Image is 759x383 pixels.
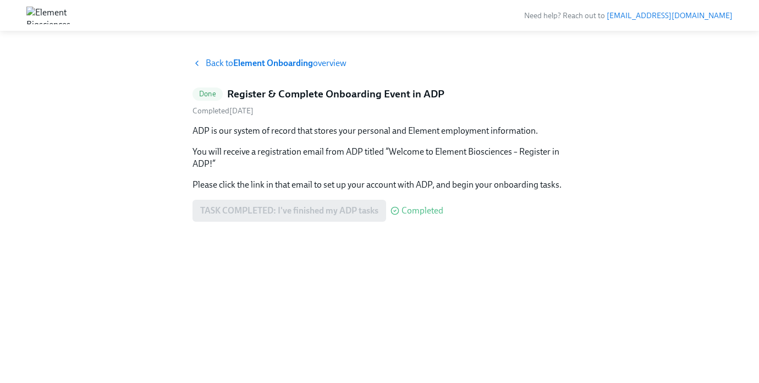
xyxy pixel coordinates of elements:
[26,7,70,24] img: Element Biosciences
[193,57,566,69] a: Back toElement Onboardingoverview
[193,146,566,170] p: You will receive a registration email from ADP titled “Welcome to Element Biosciences – Register ...
[193,125,566,137] p: ADP is our system of record that stores your personal and Element employment information.
[227,87,444,101] h5: Register & Complete Onboarding Event in ADP
[193,106,254,116] span: Friday, August 8th 2025, 12:03 pm
[233,58,313,68] strong: Element Onboarding
[607,11,733,20] a: [EMAIL_ADDRESS][DOMAIN_NAME]
[524,11,733,20] span: Need help? Reach out to
[193,179,566,191] p: Please click the link in that email to set up your account with ADP, and begin your onboarding ta...
[193,90,223,98] span: Done
[206,57,346,69] span: Back to overview
[402,206,443,215] span: Completed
